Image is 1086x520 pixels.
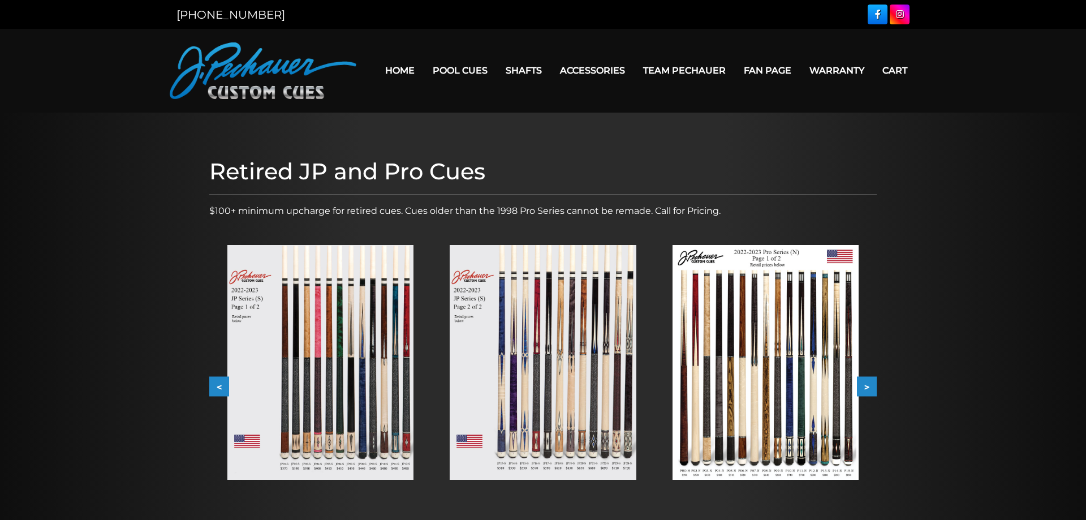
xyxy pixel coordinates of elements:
a: Warranty [800,56,873,85]
a: [PHONE_NUMBER] [176,8,285,22]
a: Pool Cues [424,56,497,85]
a: Home [376,56,424,85]
img: Pechauer Custom Cues [170,42,356,99]
button: > [857,377,877,397]
a: Cart [873,56,916,85]
a: Team Pechauer [634,56,735,85]
button: < [209,377,229,397]
p: $100+ minimum upcharge for retired cues. Cues older than the 1998 Pro Series cannot be remade. Ca... [209,204,877,218]
h1: Retired JP and Pro Cues [209,158,877,185]
div: Carousel Navigation [209,377,877,397]
a: Accessories [551,56,634,85]
a: Fan Page [735,56,800,85]
a: Shafts [497,56,551,85]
